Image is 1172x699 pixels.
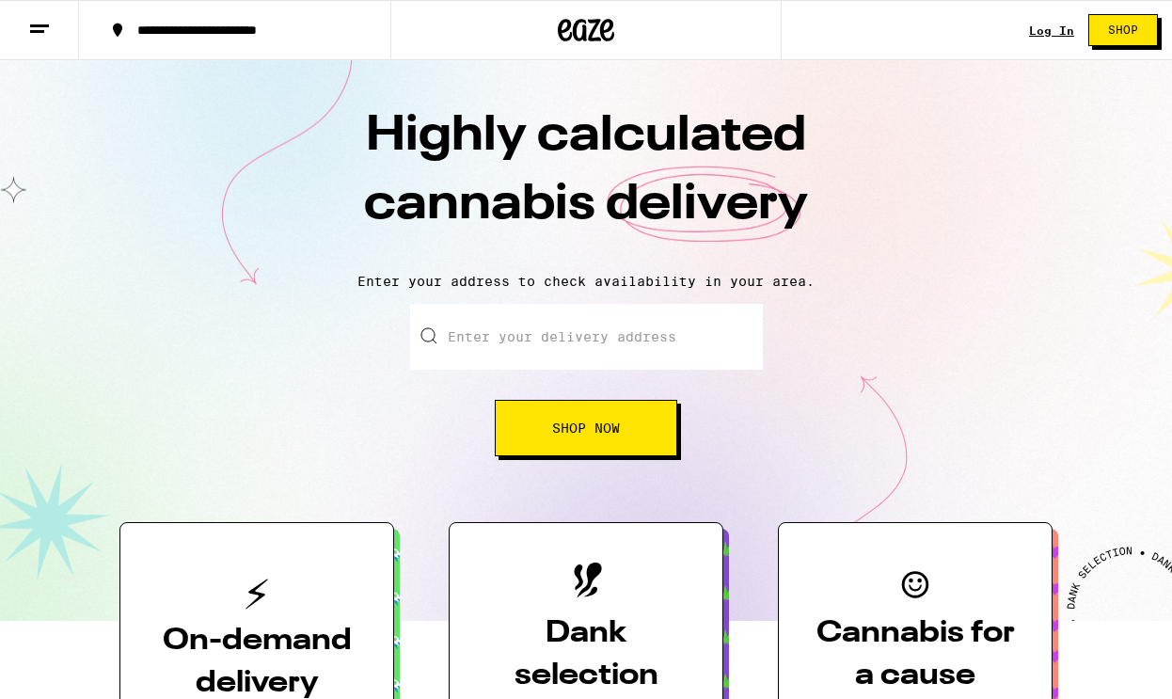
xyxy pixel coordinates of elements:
button: Shop [1088,14,1158,46]
input: Enter your delivery address [410,304,763,370]
h3: Dank selection [480,612,692,697]
a: Shop [1074,14,1172,46]
p: Enter your address to check availability in your area. [19,274,1153,289]
h3: Cannabis for a cause [809,612,1022,697]
button: Shop Now [495,400,677,456]
span: Shop Now [552,421,620,435]
h1: Highly calculated cannabis delivery [257,103,915,259]
a: Log In [1029,24,1074,37]
span: Shop [1108,24,1138,36]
